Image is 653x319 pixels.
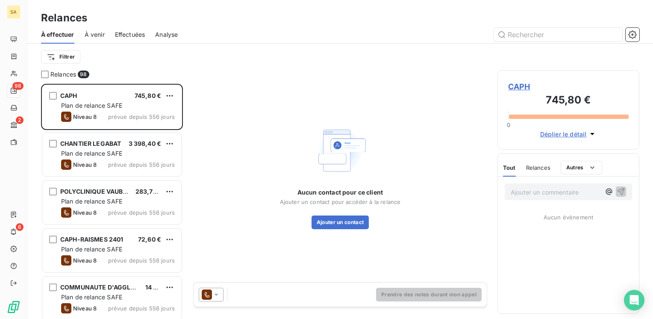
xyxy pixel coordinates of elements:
[376,288,482,301] button: Prendre des notes durant mon appel
[624,290,644,310] div: Open Intercom Messenger
[16,116,24,124] span: 2
[507,121,510,128] span: 0
[16,223,24,231] span: 6
[78,71,89,78] span: 98
[41,50,80,64] button: Filtrer
[50,70,76,79] span: Relances
[145,284,178,291] span: 14 477,01 €
[135,92,161,99] span: 745,80 €
[61,293,122,301] span: Plan de relance SAFE
[108,113,175,120] span: prévue depuis 556 jours
[297,188,383,197] span: Aucun contact pour ce client
[108,209,175,216] span: prévue depuis 556 jours
[108,161,175,168] span: prévue depuis 556 jours
[526,164,550,171] span: Relances
[60,92,77,99] span: CAPH
[73,257,97,264] span: Niveau 8
[313,123,368,178] img: Empty state
[544,214,593,221] span: Aucun évènement
[73,161,97,168] span: Niveau 8
[538,129,600,139] button: Déplier le détail
[60,236,124,243] span: CAPH-RAISMES 2401
[7,5,21,19] div: SA
[503,164,516,171] span: Tout
[135,188,162,195] span: 283,79 €
[561,161,602,174] button: Autres
[155,30,178,39] span: Analyse
[61,198,122,205] span: Plan de relance SAFE
[73,305,97,312] span: Niveau 8
[12,82,24,90] span: 98
[138,236,161,243] span: 72,60 €
[41,30,74,39] span: À effectuer
[108,257,175,264] span: prévue depuis 556 jours
[312,216,369,229] button: Ajouter un contact
[73,209,97,216] span: Niveau 8
[73,113,97,120] span: Niveau 8
[61,150,122,157] span: Plan de relance SAFE
[41,84,183,319] div: grid
[129,140,162,147] span: 3 398,40 €
[508,92,629,109] h3: 745,80 €
[41,10,87,26] h3: Relances
[7,300,21,314] img: Logo LeanPay
[61,102,122,109] span: Plan de relance SAFE
[61,245,122,253] span: Plan de relance SAFE
[508,81,629,92] span: CAPH
[115,30,145,39] span: Effectuées
[540,130,587,139] span: Déplier le détail
[108,305,175,312] span: prévue depuis 556 jours
[60,140,121,147] span: CHANTIER LEGABAT
[60,284,218,291] span: COMMUNAUTE D'AGGLOMERATION DE LA PORTE DU
[60,188,132,195] span: POLYCLINIQUE VAUBAN
[280,198,401,205] span: Ajouter un contact pour accéder à la relance
[85,30,105,39] span: À venir
[494,28,622,41] input: Rechercher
